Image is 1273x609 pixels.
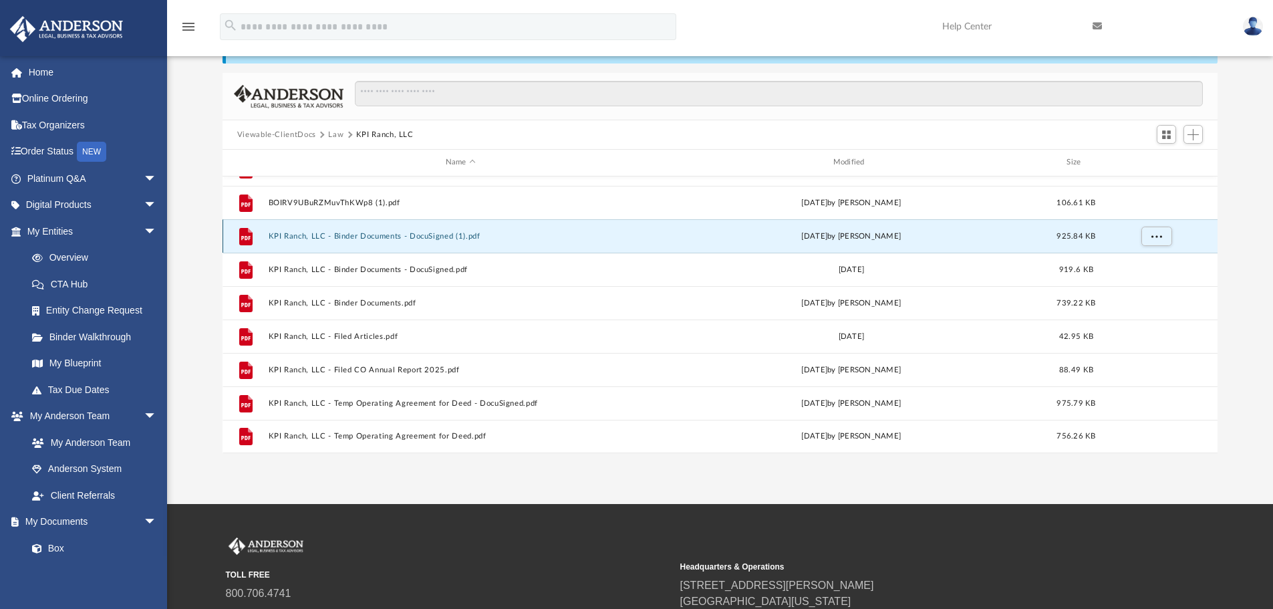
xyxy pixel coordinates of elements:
a: CTA Hub [19,271,177,297]
div: Name [267,156,652,168]
a: Box [19,535,164,562]
button: Add [1183,125,1204,144]
input: Search files and folders [355,81,1203,106]
div: Modified [658,156,1043,168]
a: My Documentsarrow_drop_down [9,509,170,535]
a: menu [180,25,196,35]
div: [DATE] by [PERSON_NAME] [659,397,1044,409]
div: [DATE] [659,330,1044,342]
div: [DATE] by [PERSON_NAME] [659,431,1044,443]
button: KPI Ranch, LLC - Temp Operating Agreement for Deed.pdf [268,432,653,441]
div: NEW [77,142,106,162]
div: grid [223,176,1218,453]
a: Order StatusNEW [9,138,177,166]
a: Online Ordering [9,86,177,112]
div: Size [1049,156,1103,168]
span: 42.95 KB [1059,332,1093,340]
span: arrow_drop_down [144,509,170,536]
a: Tax Organizers [9,112,177,138]
span: 919.6 KB [1059,265,1093,273]
span: arrow_drop_down [144,165,170,193]
div: [DATE] [659,263,1044,275]
div: [DATE] by [PERSON_NAME] [659,364,1044,376]
a: Client Referrals [19,482,170,509]
button: BOIRV9UBuRZMuvThKWp8 (1).pdf [268,199,653,207]
span: arrow_drop_down [144,403,170,431]
a: [GEOGRAPHIC_DATA][US_STATE] [680,596,851,607]
button: KPI Ranch, LLC - Binder Documents.pdf [268,299,653,308]
a: Home [9,59,177,86]
button: Viewable-ClientDocs [237,129,316,141]
div: [DATE] by [PERSON_NAME] [659,230,1044,242]
a: 800.706.4741 [226,588,291,599]
a: My Entitiesarrow_drop_down [9,218,177,245]
a: Overview [19,245,177,271]
button: More options [1141,226,1171,246]
span: arrow_drop_down [144,218,170,245]
a: Entity Change Request [19,297,177,324]
span: 975.79 KB [1056,399,1095,406]
a: Anderson System [19,456,170,483]
a: Digital Productsarrow_drop_down [9,192,177,219]
a: Platinum Q&Aarrow_drop_down [9,165,177,192]
div: [DATE] by [PERSON_NAME] [659,197,1044,209]
img: User Pic [1243,17,1263,36]
a: My Anderson Team [19,429,164,456]
button: KPI Ranch, LLC - Filed CO Annual Report 2025.pdf [268,366,653,374]
a: Binder Walkthrough [19,324,177,350]
a: Tax Due Dates [19,376,177,403]
span: 88.49 KB [1059,366,1093,373]
div: id [1109,156,1202,168]
span: arrow_drop_down [144,192,170,219]
span: 106.61 KB [1056,199,1095,206]
div: id [229,156,262,168]
a: My Blueprint [19,350,170,377]
button: KPI Ranch, LLC - Binder Documents - DocuSigned (1).pdf [268,232,653,241]
button: KPI Ranch, LLC - Binder Documents - DocuSigned.pdf [268,265,653,274]
button: KPI Ranch, LLC [356,129,414,141]
a: My Anderson Teamarrow_drop_down [9,403,170,430]
button: KPI Ranch, LLC - Temp Operating Agreement for Deed - DocuSigned.pdf [268,399,653,408]
img: Anderson Advisors Platinum Portal [6,16,127,42]
button: Law [328,129,343,141]
i: search [223,18,238,33]
i: menu [180,19,196,35]
span: 925.84 KB [1056,232,1095,239]
a: Meeting Minutes [19,562,170,588]
div: [DATE] by [PERSON_NAME] [659,297,1044,309]
img: Anderson Advisors Platinum Portal [226,537,306,555]
span: 739.22 KB [1056,299,1095,306]
button: KPI Ranch, LLC - Filed Articles.pdf [268,332,653,341]
a: [STREET_ADDRESS][PERSON_NAME] [680,580,874,591]
span: 756.26 KB [1056,433,1095,440]
small: Headquarters & Operations [680,561,1125,573]
small: TOLL FREE [226,569,671,581]
button: Switch to Grid View [1157,125,1177,144]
